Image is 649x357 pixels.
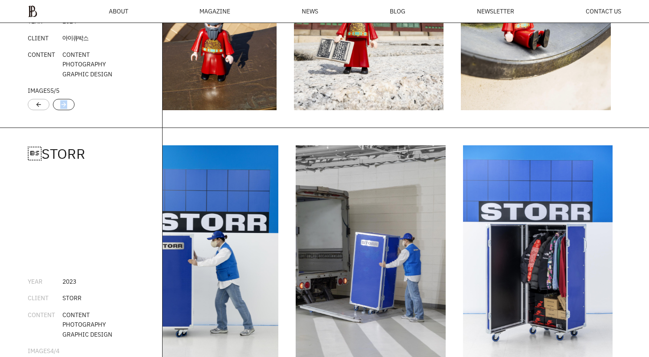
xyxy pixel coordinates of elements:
[390,8,405,14] a: BLOG
[28,50,55,59] a: CONTENT
[50,347,59,355] span: /
[50,347,54,355] span: 4
[62,277,76,286] div: 2023
[56,86,59,95] span: 5
[53,99,75,110] div: Next slide
[35,100,42,109] a: arrow_back
[62,310,112,339] div: CONTENT PHOTOGRAPHY GRAPHIC DESIGN
[477,8,514,14] a: NEWSLETTER
[302,8,318,14] a: NEWS
[28,5,37,17] img: ba379d5522eb3.png
[50,86,59,95] span: /
[28,99,49,110] div: Previous slide
[62,50,112,79] div: GRAPHIC DESIGN
[28,34,49,42] a: CLIENT
[586,8,621,14] a: CONTACT US
[62,33,88,43] div: 아이큐박스
[199,8,230,14] div: MAGAZINE
[56,347,59,355] span: 4
[62,50,106,68] a: CONTENTPHOTOGRAPHY
[60,100,67,109] a: arrow_forward
[28,293,62,303] div: CLIENT
[28,346,59,356] div: IMAGES
[28,277,62,286] div: YEAR
[50,86,54,95] span: 5
[28,310,62,339] div: CONTENT
[28,86,59,95] a: IMAGES5/5
[62,293,82,303] div: STORR
[28,145,134,162] h4: STORR
[109,8,128,14] a: ABOUT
